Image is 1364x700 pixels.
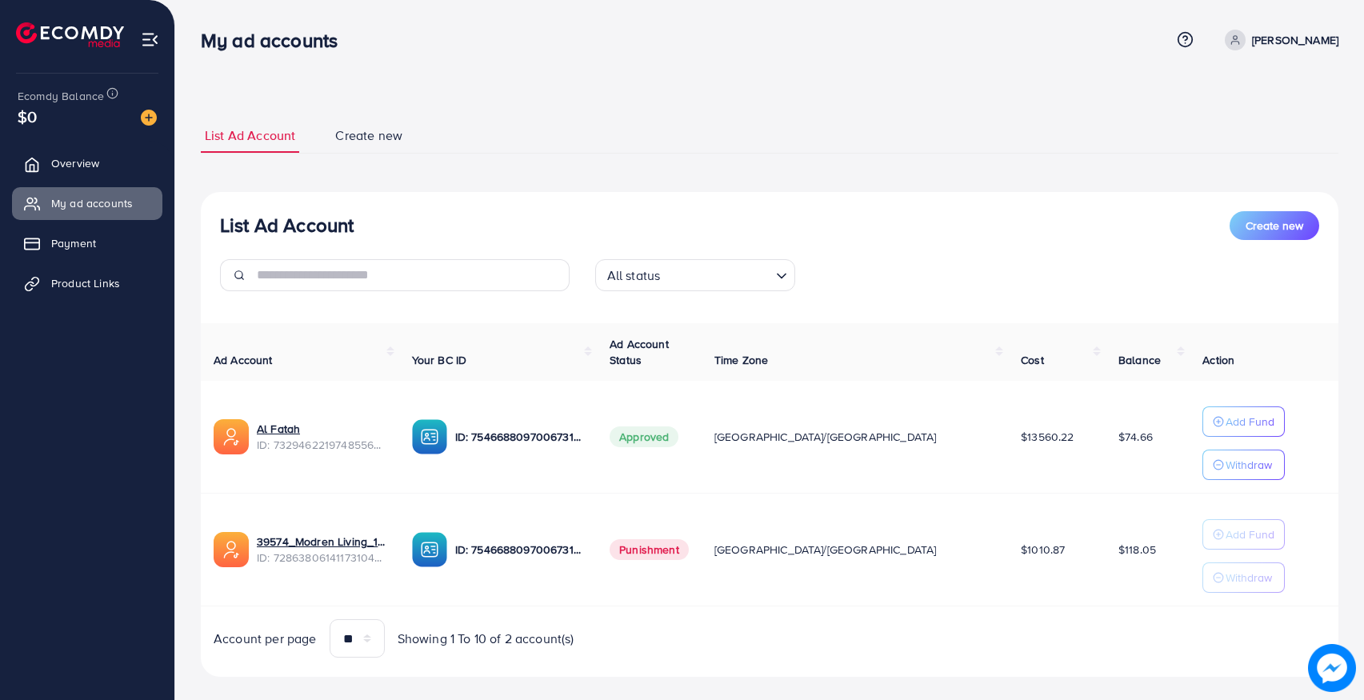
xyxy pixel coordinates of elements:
[610,426,678,447] span: Approved
[1246,218,1303,234] span: Create new
[714,429,937,445] span: [GEOGRAPHIC_DATA]/[GEOGRAPHIC_DATA]
[257,421,300,437] a: Al Fatah
[18,88,104,104] span: Ecomdy Balance
[604,264,664,287] span: All status
[1202,519,1285,550] button: Add Fund
[141,30,159,49] img: menu
[1202,406,1285,437] button: Add Fund
[335,126,402,145] span: Create new
[257,534,386,550] a: 39574_Modren Living_1696492702766
[220,214,354,237] h3: List Ad Account
[714,542,937,558] span: [GEOGRAPHIC_DATA]/[GEOGRAPHIC_DATA]
[455,540,585,559] p: ID: 7546688097006731282
[257,421,386,454] div: <span class='underline'>Al Fatah</span></br>7329462219748556801
[214,352,273,368] span: Ad Account
[1118,352,1161,368] span: Balance
[1252,30,1338,50] p: [PERSON_NAME]
[214,630,317,648] span: Account per page
[1226,455,1272,474] p: Withdraw
[257,437,386,453] span: ID: 7329462219748556801
[1226,568,1272,587] p: Withdraw
[714,352,768,368] span: Time Zone
[1226,412,1274,431] p: Add Fund
[12,267,162,299] a: Product Links
[1202,450,1285,480] button: Withdraw
[412,532,447,567] img: ic-ba-acc.ded83a64.svg
[16,22,124,47] img: logo
[201,29,350,52] h3: My ad accounts
[51,195,133,211] span: My ad accounts
[257,550,386,566] span: ID: 7286380614117310466
[141,110,157,126] img: image
[12,187,162,219] a: My ad accounts
[610,336,669,368] span: Ad Account Status
[665,261,769,287] input: Search for option
[18,105,37,128] span: $0
[595,259,795,291] div: Search for option
[1202,352,1234,368] span: Action
[214,532,249,567] img: ic-ads-acc.e4c84228.svg
[1021,352,1044,368] span: Cost
[1308,644,1356,692] img: image
[257,534,386,566] div: <span class='underline'>39574_Modren Living_1696492702766</span></br>7286380614117310466
[1118,542,1156,558] span: $118.05
[412,352,467,368] span: Your BC ID
[1218,30,1338,50] a: [PERSON_NAME]
[12,227,162,259] a: Payment
[398,630,574,648] span: Showing 1 To 10 of 2 account(s)
[51,275,120,291] span: Product Links
[1202,562,1285,593] button: Withdraw
[610,539,689,560] span: Punishment
[1226,525,1274,544] p: Add Fund
[51,235,96,251] span: Payment
[1021,429,1074,445] span: $13560.22
[1021,542,1065,558] span: $1010.87
[214,419,249,454] img: ic-ads-acc.e4c84228.svg
[205,126,295,145] span: List Ad Account
[1230,211,1319,240] button: Create new
[12,147,162,179] a: Overview
[51,155,99,171] span: Overview
[455,427,585,446] p: ID: 7546688097006731282
[412,419,447,454] img: ic-ba-acc.ded83a64.svg
[1118,429,1153,445] span: $74.66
